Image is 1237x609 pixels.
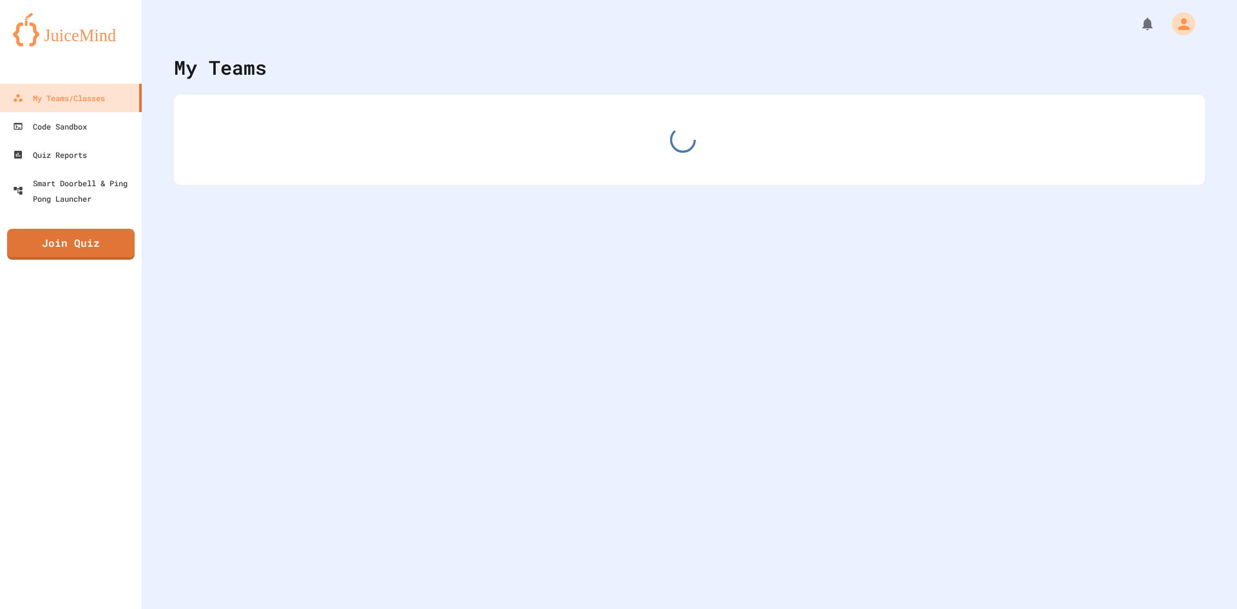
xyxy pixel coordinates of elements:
[1130,501,1224,556] iframe: chat widget
[174,53,267,82] div: My Teams
[13,119,87,134] div: Code Sandbox
[1183,557,1224,596] iframe: chat widget
[13,175,137,206] div: Smart Doorbell & Ping Pong Launcher
[1158,9,1198,39] div: My Account
[13,90,105,106] div: My Teams/Classes
[13,13,129,46] img: logo-orange.svg
[1116,13,1158,35] div: My Notifications
[7,229,135,260] a: Join Quiz
[13,147,87,162] div: Quiz Reports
